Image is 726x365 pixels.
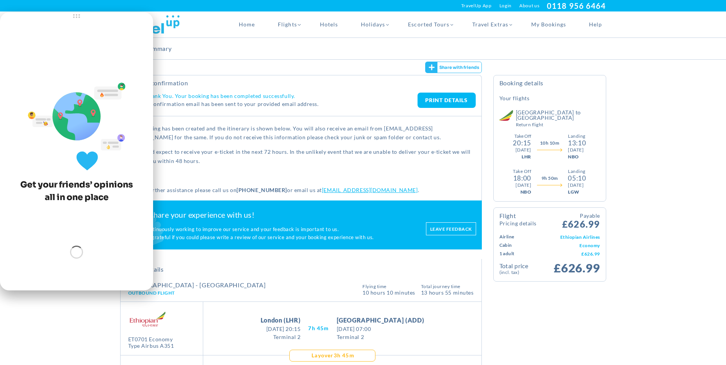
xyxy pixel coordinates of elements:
td: Cabin [499,241,528,249]
a: Leave feedback [426,222,476,235]
a: Flights [266,11,308,37]
h2: Flight Details [126,266,476,273]
span: Terminal 2 [261,333,301,341]
span: £626.99 [562,212,600,229]
div: [DATE] [516,147,531,153]
a: Home [227,11,266,37]
div: Landing [568,168,586,175]
h4: [GEOGRAPHIC_DATA] - [GEOGRAPHIC_DATA] [128,282,266,288]
span: [GEOGRAPHIC_DATA] (ADD) [337,316,424,325]
h4: Booking Details [499,79,600,93]
div: Take Off [514,133,531,140]
span: 13 hours 55 Minutes [421,289,474,295]
td: £626.99 [527,249,600,258]
p: Your booking has been created and the itinerary is shown below. You will also receive an email fr... [126,124,476,142]
a: [EMAIL_ADDRESS][DOMAIN_NAME] [322,187,418,193]
small: Pricing Details [499,221,537,226]
a: PRINT DETAILS [418,93,476,108]
h4: Flight [499,213,537,226]
h5: [GEOGRAPHIC_DATA] to [GEOGRAPHIC_DATA] [516,110,600,127]
div: 05:10 [568,175,586,182]
p: We are continuously working to improve our service and your feedback is important to us. We will ... [126,225,418,242]
div: NBO [568,153,586,160]
h2: Please share your experience with us! [126,210,418,220]
td: Economy [527,241,600,249]
img: ET.png [128,308,166,330]
span: Total Journey Time [421,284,474,289]
span: Layover [312,351,333,360]
h4: Thank You. Your booking has been completed successfully. [145,93,418,99]
div: 20:15 [513,140,531,147]
h5: Your Flights [499,95,530,102]
span: 7H 45M [308,324,329,333]
img: Ethiopian Airlines [498,110,514,121]
gamitee-button: Get your friends' opinions [425,62,482,73]
div: Type Airbus A351 [128,343,174,349]
span: London (LHR) [261,316,301,325]
strong: [PHONE_NUMBER] [237,187,287,193]
div: Take Off [513,168,531,175]
a: Help [578,11,606,37]
div: Landing [568,133,586,140]
a: My Bookings [520,11,578,37]
p: A confirmation email has been sent to your provided email address. [145,99,418,108]
span: Flying Time [362,284,415,289]
span: Outbound Flight [128,290,175,296]
div: [DATE] [568,147,586,153]
span: 10h 10m [540,140,559,147]
span: [DATE] 20:15 [261,325,301,333]
span: 9h 50m [542,175,558,182]
small: Return Flight [516,122,600,127]
small: (Incl. Tax) [499,269,550,275]
span: £626.99 [554,261,600,275]
a: Holidays [349,11,396,37]
td: Airline [499,233,528,241]
div: NBO [520,189,531,196]
p: You should expect to receive your e-ticket in the next 72 hours. In the unlikely event that we ar... [126,147,476,165]
a: Escorted Tours [396,11,461,37]
div: 3H 45M [310,351,354,360]
div: ET0701 Economy [128,336,174,343]
small: Payable [562,212,600,220]
div: LHR [522,153,531,160]
td: Ethiopian Airlines [527,233,600,241]
div: 13:10 [568,140,586,147]
div: [DATE] [568,182,586,189]
a: 0118 956 6464 [547,1,606,10]
h2: Booking Confirmation [126,79,476,87]
div: LGW [568,189,586,196]
td: 1 Adult [499,249,528,258]
span: 10 Hours 10 Minutes [362,289,415,295]
div: [DATE] [516,182,531,189]
span: [DATE] 07:00 [337,325,424,333]
td: Total Price [499,262,550,275]
p: For any further assistance please call us on or email us at . [126,186,476,194]
div: 18:00 [513,175,531,182]
span: Terminal 2 [337,333,424,341]
a: Travel Extras [461,11,520,37]
a: Hotels [308,11,349,37]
